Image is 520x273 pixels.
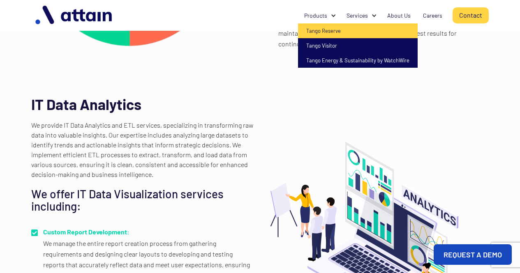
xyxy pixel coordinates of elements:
div: Careers [423,11,442,20]
a: Tango Visitor [298,38,418,53]
h3: We offer IT Data Visualization services including: [31,188,254,212]
a: Tango Reserve [298,23,418,38]
nav: Products [298,23,418,68]
a: Contact [453,7,489,23]
a: Tango Energy & Sustainability by WatchWire [298,53,418,68]
strong: IT Data Analytics [31,95,141,113]
img: logo [31,2,118,28]
p: We provide IT Data Analytics and ETL services, specializing in transforming raw data into valuabl... [31,120,254,179]
a: Careers [417,8,448,23]
a: REQUEST A DEMO [434,244,512,265]
a: About Us [381,8,417,23]
div: Products [298,8,340,23]
div: About Us [387,11,411,20]
div: Services [347,11,368,20]
div: Products [304,11,327,20]
b: Custom Report Development: [43,227,254,237]
div: Services [340,8,381,23]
